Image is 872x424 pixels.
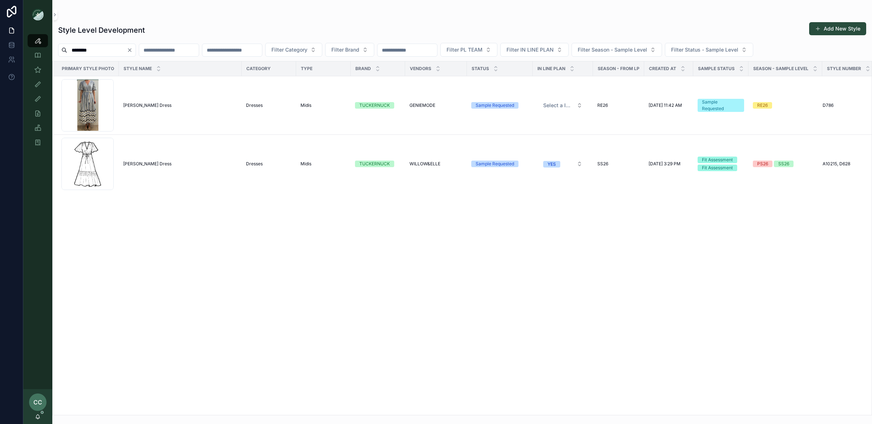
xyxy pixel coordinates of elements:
[698,157,744,171] a: Fit AssessmentFit Assessment
[597,102,640,108] a: RE26
[409,102,463,108] a: GENIEMODE
[440,43,497,57] button: Select Button
[123,102,237,108] a: [PERSON_NAME] Dress
[471,161,528,167] a: Sample Requested
[537,66,565,72] span: IN LINE PLAN
[537,157,589,171] a: Select Button
[649,102,682,108] span: [DATE] 11:42 AM
[472,66,489,72] span: Status
[572,43,662,57] button: Select Button
[359,102,390,109] div: TUCKERNUCK
[698,99,744,112] a: Sample Requested
[246,102,292,108] a: Dresses
[757,161,768,167] div: PS26
[410,66,431,72] span: Vendors
[578,46,647,53] span: Filter Season - Sample Level
[325,43,374,57] button: Select Button
[827,66,861,72] span: Style Number
[537,99,588,112] button: Select Button
[809,22,866,35] button: Add New Style
[537,98,589,112] a: Select Button
[246,102,263,108] span: Dresses
[32,9,44,20] img: App logo
[23,29,52,158] div: scrollable content
[300,102,346,108] a: Midis
[124,66,152,72] span: Style Name
[649,161,681,167] span: [DATE] 3:29 PM
[359,161,390,167] div: TUCKERNUCK
[300,102,311,108] span: Midis
[265,43,322,57] button: Select Button
[597,161,608,167] span: SS26
[702,165,733,171] div: Fit Assessment
[823,102,868,108] a: D786
[500,43,569,57] button: Select Button
[823,161,868,167] a: A10215, D628
[300,161,311,167] span: Midis
[778,161,789,167] div: SS26
[409,161,463,167] a: WILLOW&ELLE
[823,102,833,108] span: D786
[246,161,263,167] span: Dresses
[702,157,733,163] div: Fit Assessment
[597,102,608,108] span: RE26
[823,161,850,167] span: A10215, D628
[127,47,136,53] button: Clear
[543,102,574,109] span: Select a IN LINE PLAN
[698,66,735,72] span: Sample Status
[537,157,588,170] button: Select Button
[301,66,312,72] span: Type
[649,66,676,72] span: Created at
[753,66,808,72] span: SEASON - SAMPLE LEVEL
[757,102,768,109] div: RE26
[409,102,435,108] span: GENIEMODE
[355,66,371,72] span: Brand
[753,161,818,167] a: PS26SS26
[58,25,145,35] h1: Style Level Development
[355,161,401,167] a: TUCKERNUCK
[598,66,639,72] span: Season - From LP
[246,66,271,72] span: Category
[123,102,171,108] span: [PERSON_NAME] Dress
[331,46,359,53] span: Filter Brand
[665,43,753,57] button: Select Button
[447,46,483,53] span: Filter PL TEAM
[355,102,401,109] a: TUCKERNUCK
[246,161,292,167] a: Dresses
[123,161,237,167] a: [PERSON_NAME] Dress
[548,161,556,167] div: YES
[476,102,514,109] div: Sample Requested
[753,102,818,109] a: RE26
[271,46,307,53] span: Filter Category
[649,102,689,108] a: [DATE] 11:42 AM
[471,102,528,109] a: Sample Requested
[476,161,514,167] div: Sample Requested
[409,161,440,167] span: WILLOW&ELLE
[702,99,740,112] div: Sample Requested
[649,161,689,167] a: [DATE] 3:29 PM
[33,398,42,407] span: CC
[597,161,640,167] a: SS26
[62,66,114,72] span: Primary Style Photo
[123,161,171,167] span: [PERSON_NAME] Dress
[300,161,346,167] a: Midis
[671,46,738,53] span: Filter Status - Sample Level
[506,46,554,53] span: Filter IN LINE PLAN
